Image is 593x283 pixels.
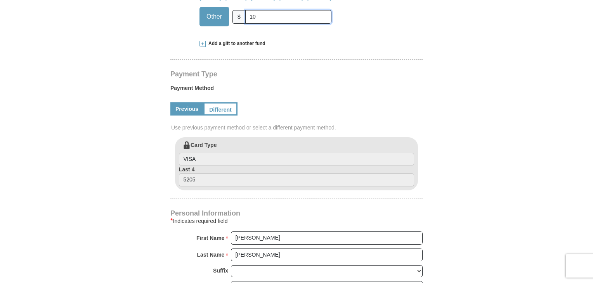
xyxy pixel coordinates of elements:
[179,166,414,186] label: Last 4
[245,10,331,24] input: Other Amount
[179,153,414,166] input: Card Type
[203,102,238,116] a: Different
[203,11,226,22] span: Other
[170,102,203,116] a: Previous
[170,216,423,226] div: Indicates required field
[197,249,225,260] strong: Last Name
[232,10,246,24] span: $
[206,40,265,47] span: Add a gift to another fund
[170,71,423,77] h4: Payment Type
[170,84,423,96] label: Payment Method
[196,233,224,243] strong: First Name
[213,265,228,276] strong: Suffix
[171,124,423,131] span: Use previous payment method or select a different payment method.
[179,141,414,166] label: Card Type
[179,173,414,186] input: Last 4
[170,210,423,216] h4: Personal Information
